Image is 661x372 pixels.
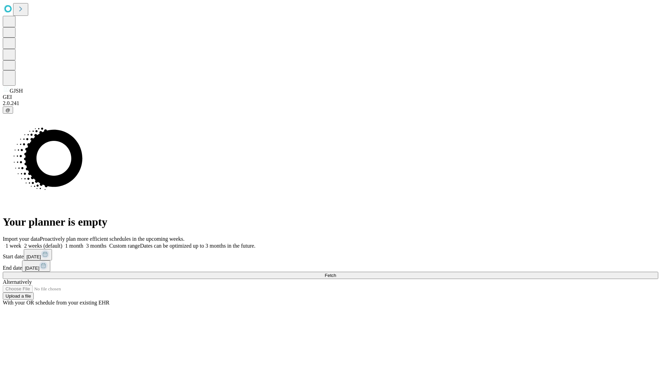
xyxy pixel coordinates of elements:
span: @ [6,107,10,113]
span: Alternatively [3,279,32,285]
span: 1 month [65,243,83,249]
button: Fetch [3,272,658,279]
div: 2.0.241 [3,100,658,106]
span: Fetch [325,273,336,278]
span: 3 months [86,243,106,249]
span: Proactively plan more efficient schedules in the upcoming weeks. [40,236,185,242]
span: 1 week [6,243,21,249]
button: [DATE] [22,260,50,272]
span: Custom range [109,243,140,249]
div: Start date [3,249,658,260]
button: [DATE] [24,249,52,260]
span: Dates can be optimized up to 3 months in the future. [140,243,255,249]
div: GEI [3,94,658,100]
span: 2 weeks (default) [24,243,62,249]
h1: Your planner is empty [3,216,658,228]
span: GJSH [10,88,23,94]
span: With your OR schedule from your existing EHR [3,300,109,306]
span: Import your data [3,236,40,242]
span: [DATE] [27,254,41,259]
span: [DATE] [25,266,39,271]
div: End date [3,260,658,272]
button: Upload a file [3,292,34,300]
button: @ [3,106,13,114]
